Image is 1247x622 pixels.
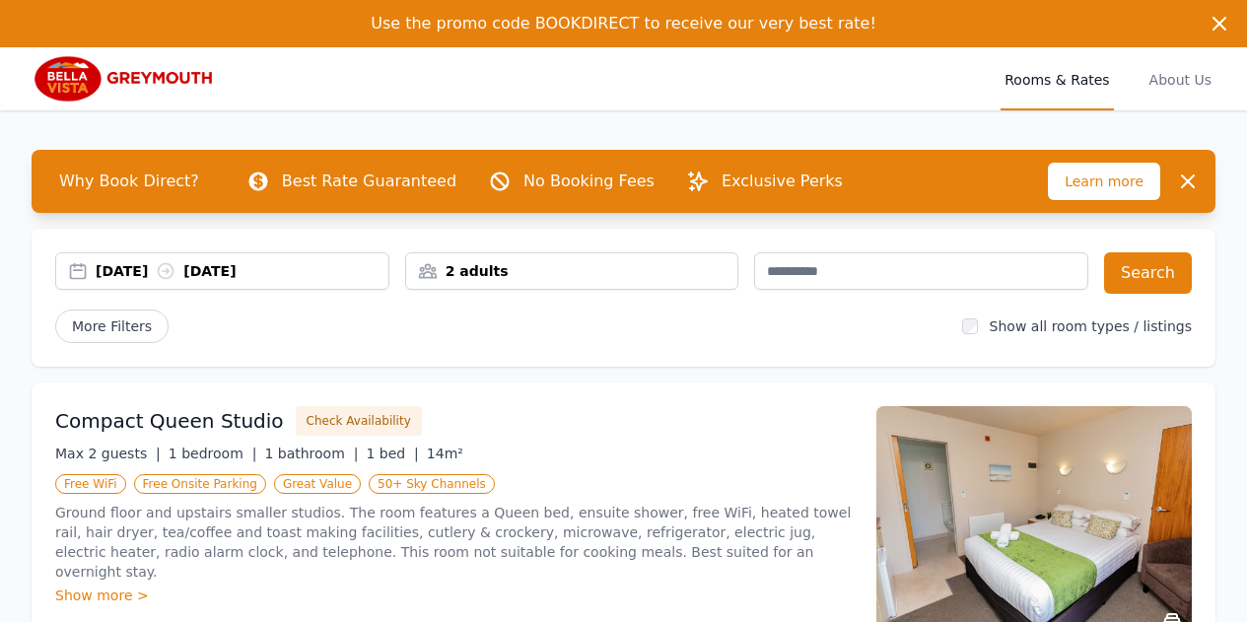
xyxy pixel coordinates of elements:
[55,446,161,461] span: Max 2 guests |
[523,170,655,193] p: No Booking Fees
[96,261,388,281] div: [DATE] [DATE]
[282,170,456,193] p: Best Rate Guaranteed
[32,55,221,103] img: Bella Vista Greymouth
[55,503,853,582] p: Ground floor and upstairs smaller studios. The room features a Queen bed, ensuite shower, free Wi...
[369,474,495,494] span: 50+ Sky Channels
[371,14,876,33] span: Use the promo code BOOKDIRECT to receive our very best rate!
[55,407,284,435] h3: Compact Queen Studio
[990,318,1192,334] label: Show all room types / listings
[274,474,361,494] span: Great Value
[1145,47,1215,110] a: About Us
[296,406,422,436] button: Check Availability
[43,162,215,201] span: Why Book Direct?
[1104,252,1192,294] button: Search
[722,170,843,193] p: Exclusive Perks
[406,261,738,281] div: 2 adults
[427,446,463,461] span: 14m²
[55,474,126,494] span: Free WiFi
[264,446,358,461] span: 1 bathroom |
[55,310,169,343] span: More Filters
[1048,163,1160,200] span: Learn more
[1001,47,1113,110] a: Rooms & Rates
[55,586,853,605] div: Show more >
[134,474,266,494] span: Free Onsite Parking
[169,446,257,461] span: 1 bedroom |
[366,446,418,461] span: 1 bed |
